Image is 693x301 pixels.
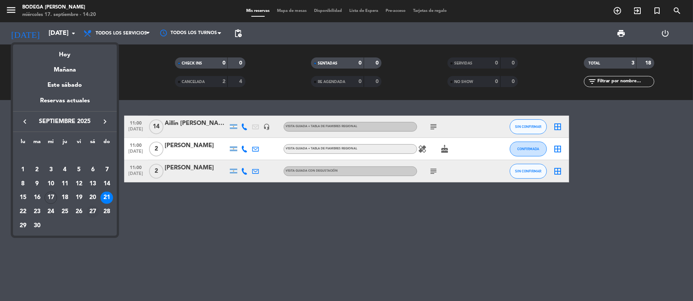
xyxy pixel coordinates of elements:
td: 4 de septiembre de 2025 [58,163,72,177]
td: 11 de septiembre de 2025 [58,177,72,191]
div: 14 [100,178,113,190]
div: 25 [59,205,71,218]
div: 2 [31,163,43,176]
div: 7 [100,163,113,176]
td: 8 de septiembre de 2025 [16,177,30,191]
th: martes [30,138,44,149]
td: 23 de septiembre de 2025 [30,205,44,219]
td: 24 de septiembre de 2025 [44,205,58,219]
div: 16 [31,192,43,204]
button: keyboard_arrow_left [18,117,32,126]
div: Reservas actuales [13,96,117,111]
div: 13 [86,178,99,190]
div: 9 [31,178,43,190]
td: 14 de septiembre de 2025 [100,177,114,191]
td: 20 de septiembre de 2025 [86,191,100,205]
td: 21 de septiembre de 2025 [100,191,114,205]
div: Hoy [13,44,117,60]
div: Mañana [13,60,117,75]
td: SEP. [16,149,114,163]
td: 3 de septiembre de 2025 [44,163,58,177]
div: 6 [86,163,99,176]
div: 12 [73,178,85,190]
td: 27 de septiembre de 2025 [86,205,100,219]
div: 8 [17,178,29,190]
td: 12 de septiembre de 2025 [72,177,86,191]
td: 19 de septiembre de 2025 [72,191,86,205]
button: keyboard_arrow_right [98,117,112,126]
th: domingo [100,138,114,149]
div: 10 [44,178,57,190]
td: 7 de septiembre de 2025 [100,163,114,177]
th: miércoles [44,138,58,149]
i: keyboard_arrow_right [100,117,109,126]
td: 10 de septiembre de 2025 [44,177,58,191]
td: 15 de septiembre de 2025 [16,191,30,205]
span: septiembre 2025 [32,117,98,126]
th: lunes [16,138,30,149]
div: 1 [17,163,29,176]
td: 1 de septiembre de 2025 [16,163,30,177]
div: 30 [31,219,43,232]
div: 23 [31,205,43,218]
div: 27 [86,205,99,218]
div: 19 [73,192,85,204]
td: 28 de septiembre de 2025 [100,205,114,219]
td: 5 de septiembre de 2025 [72,163,86,177]
th: viernes [72,138,86,149]
div: 15 [17,192,29,204]
td: 25 de septiembre de 2025 [58,205,72,219]
td: 9 de septiembre de 2025 [30,177,44,191]
div: 29 [17,219,29,232]
div: 28 [100,205,113,218]
div: 11 [59,178,71,190]
td: 2 de septiembre de 2025 [30,163,44,177]
div: 22 [17,205,29,218]
td: 16 de septiembre de 2025 [30,191,44,205]
th: jueves [58,138,72,149]
i: keyboard_arrow_left [20,117,29,126]
td: 29 de septiembre de 2025 [16,219,30,233]
td: 30 de septiembre de 2025 [30,219,44,233]
th: sábado [86,138,100,149]
td: 18 de septiembre de 2025 [58,191,72,205]
td: 22 de septiembre de 2025 [16,205,30,219]
div: 26 [73,205,85,218]
div: 4 [59,163,71,176]
td: 26 de septiembre de 2025 [72,205,86,219]
div: 21 [100,192,113,204]
div: 17 [44,192,57,204]
td: 6 de septiembre de 2025 [86,163,100,177]
div: 20 [86,192,99,204]
div: 24 [44,205,57,218]
td: 13 de septiembre de 2025 [86,177,100,191]
div: 18 [59,192,71,204]
div: 3 [44,163,57,176]
td: 17 de septiembre de 2025 [44,191,58,205]
div: Este sábado [13,75,117,96]
div: 5 [73,163,85,176]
